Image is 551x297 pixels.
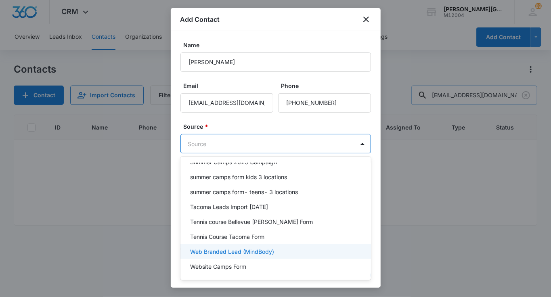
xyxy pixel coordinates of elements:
p: Web Branded Lead (MindBody) [190,247,274,256]
p: Tacoma Leads Import [DATE] [190,203,268,211]
p: Tennis Course Tacoma Form [190,232,264,241]
p: Tennis course Bellevue [PERSON_NAME] Form [190,218,313,226]
p: summer camps form- teens- 3 locations [190,188,298,196]
p: summer camps form kids 3 locations [190,173,287,181]
p: Website Camps Form [190,262,246,271]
